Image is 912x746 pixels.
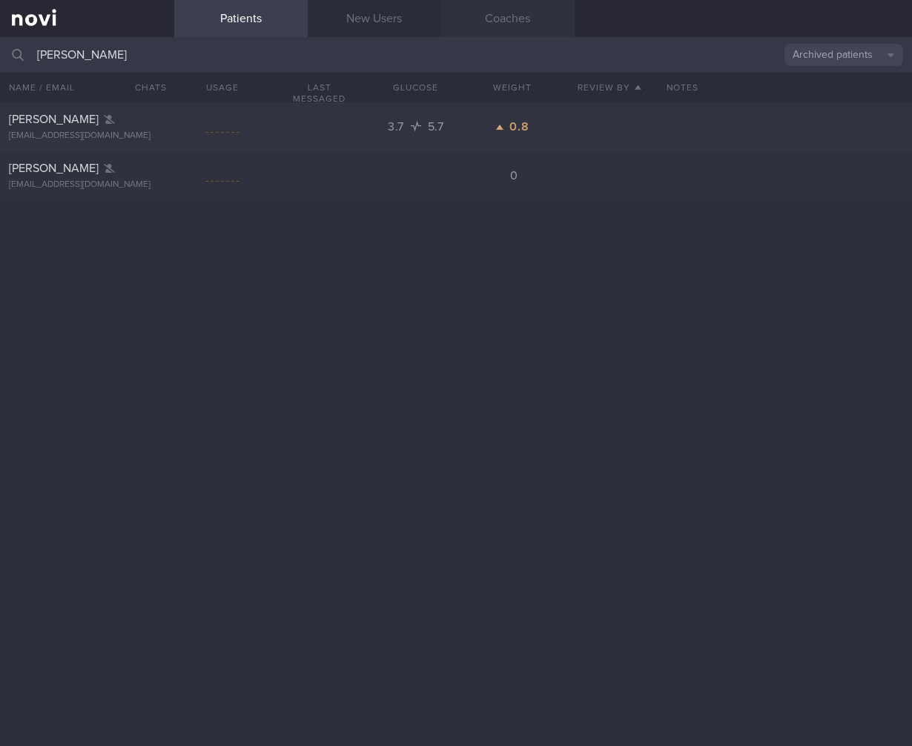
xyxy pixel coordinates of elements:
[428,121,444,133] span: 5.7
[464,73,561,102] button: Weight
[561,73,657,102] button: Review By
[9,179,165,191] div: [EMAIL_ADDRESS][DOMAIN_NAME]
[9,113,99,125] span: [PERSON_NAME]
[368,73,464,102] button: Glucose
[509,121,529,133] span: 0.8
[658,73,912,102] div: Notes
[271,73,367,113] button: Last Messaged
[784,44,903,66] button: Archived patients
[9,162,99,174] span: [PERSON_NAME]
[174,73,271,102] div: Usage
[388,121,408,133] span: 3.7
[115,73,174,102] button: Chats
[510,170,518,182] span: 0
[9,131,165,142] div: [EMAIL_ADDRESS][DOMAIN_NAME]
